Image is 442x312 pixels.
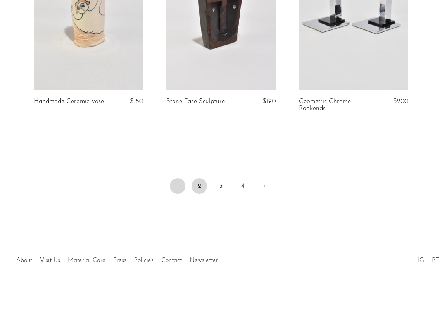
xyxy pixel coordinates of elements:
[213,178,229,194] a: 3
[192,178,207,194] a: 2
[257,178,272,195] a: Next
[393,98,408,105] span: $200
[262,98,276,105] span: $190
[134,257,154,264] a: Policies
[432,257,439,264] a: PT
[170,178,185,194] span: 1
[68,257,105,264] a: Material Care
[299,98,371,112] a: Geometric Chrome Bookends
[34,98,104,105] a: Handmade Ceramic Vase
[113,257,126,264] a: Press
[12,251,222,266] ul: Quick links
[130,98,143,105] span: $150
[166,98,225,105] a: Stone Face Sculpture
[418,257,424,264] a: IG
[40,257,60,264] a: Visit Us
[16,257,32,264] a: About
[235,178,250,194] a: 4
